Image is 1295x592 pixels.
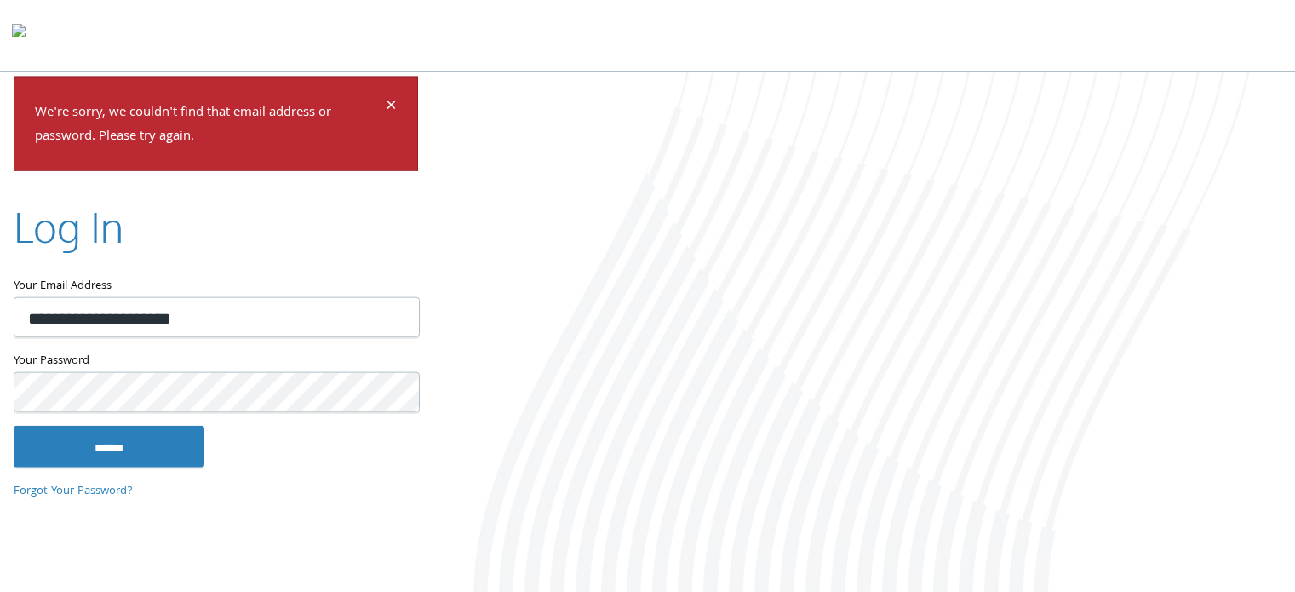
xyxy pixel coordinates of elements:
p: We're sorry, we couldn't find that email address or password. Please try again. [35,101,383,150]
img: todyl-logo-dark.svg [12,18,26,52]
span: × [386,90,397,124]
label: Your Password [14,351,418,372]
h2: Log In [14,198,123,256]
button: Dismiss alert [386,97,397,118]
a: Forgot Your Password? [14,481,133,500]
